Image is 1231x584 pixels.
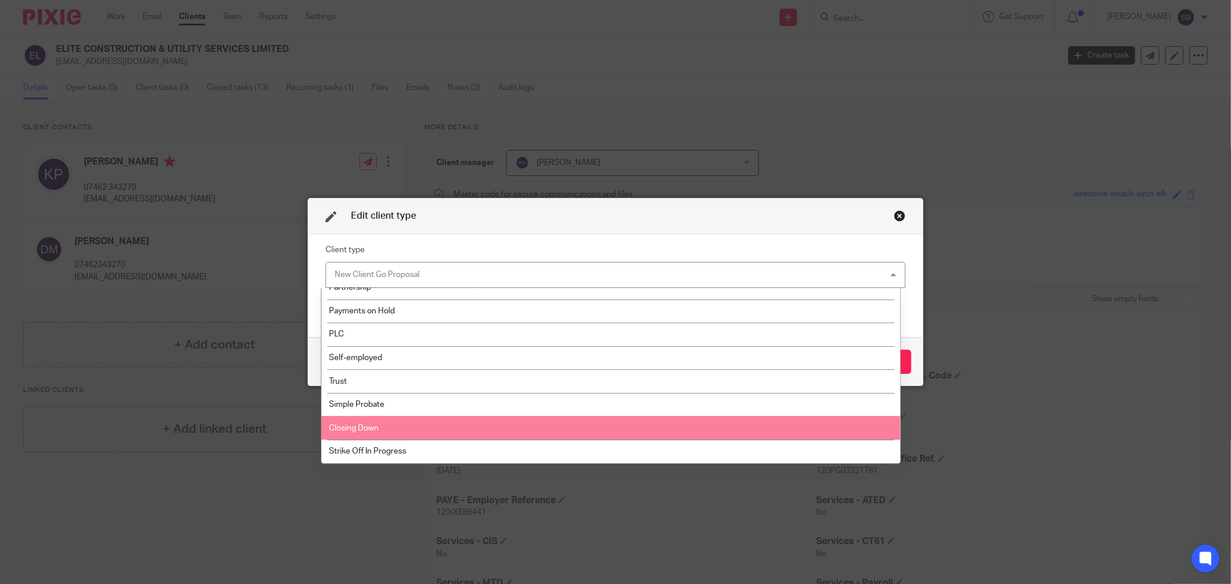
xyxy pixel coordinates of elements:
label: Client type [325,244,365,256]
div: New Client Go Proposal [335,271,420,279]
span: Closing Down [329,424,379,432]
span: Partnership [329,283,371,291]
span: Edit client type [351,211,416,220]
span: Trust [329,377,347,385]
span: Self-employed [329,354,382,362]
span: Simple Probate [329,400,384,409]
span: PLC [329,330,344,338]
span: Strike Off In Progress [329,447,406,455]
span: Payments on Hold [329,307,395,315]
div: Close this dialog window [894,210,906,222]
